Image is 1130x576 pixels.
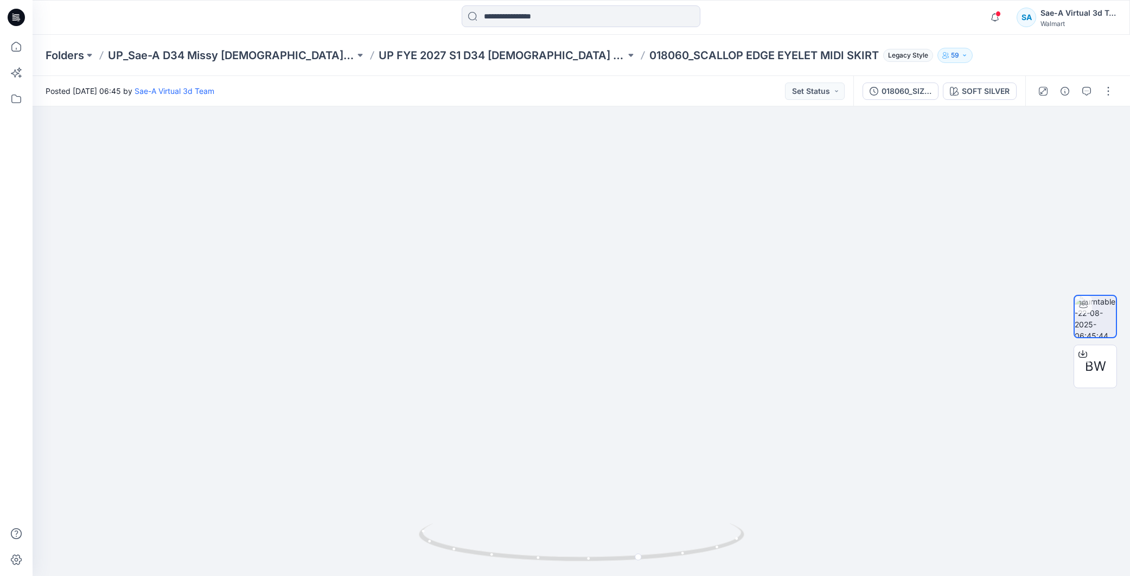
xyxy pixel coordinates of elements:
div: 018060_SIZE-SET_SCALLOP EDGE EYELET MIDI SKIRT [882,85,931,97]
a: Sae-A Virtual 3d Team [135,86,214,96]
button: Details [1056,83,1074,100]
img: turntable-22-08-2025-06:45:44 [1075,296,1116,337]
a: Folders [46,48,84,63]
div: Walmart [1040,20,1116,28]
span: Posted [DATE] 06:45 by [46,85,214,97]
span: Legacy Style [883,49,933,62]
div: SOFT SILVER [962,85,1010,97]
button: Legacy Style [879,48,933,63]
p: 59 [951,49,959,61]
a: UP FYE 2027 S1 D34 [DEMOGRAPHIC_DATA] Dresses [379,48,625,63]
span: BW [1085,357,1106,376]
p: 018060_SCALLOP EDGE EYELET MIDI SKIRT [649,48,879,63]
a: UP_Sae-A D34 Missy [DEMOGRAPHIC_DATA] Dresses [108,48,355,63]
button: SOFT SILVER [943,83,1017,100]
button: 59 [937,48,973,63]
button: 018060_SIZE-SET_SCALLOP EDGE EYELET MIDI SKIRT [863,83,939,100]
div: SA [1017,8,1036,27]
div: Sae-A Virtual 3d Team [1040,7,1116,20]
